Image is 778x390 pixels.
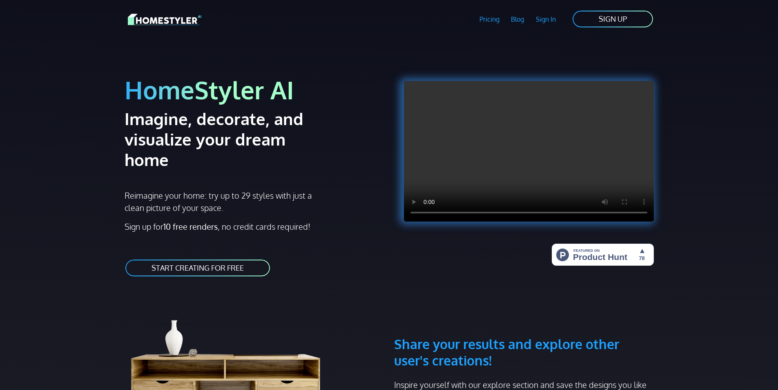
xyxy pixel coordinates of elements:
[394,297,654,369] h3: Share your results and explore other user's creations!
[125,189,319,214] p: Reimagine your home: try up to 29 styles with just a clean picture of your space.
[125,74,384,105] h1: HomeStyler AI
[125,220,384,233] p: Sign up for , no credit cards required!
[505,10,530,29] a: Blog
[128,12,201,27] img: HomeStyler AI logo
[473,10,505,29] a: Pricing
[552,244,654,266] img: HomeStyler AI - Interior Design Made Easy: One Click to Your Dream Home | Product Hunt
[572,10,654,28] a: SIGN UP
[125,259,271,277] a: START CREATING FOR FREE
[163,221,218,232] strong: 10 free renders
[530,10,562,29] a: Sign In
[125,108,332,170] h2: Imagine, decorate, and visualize your dream home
